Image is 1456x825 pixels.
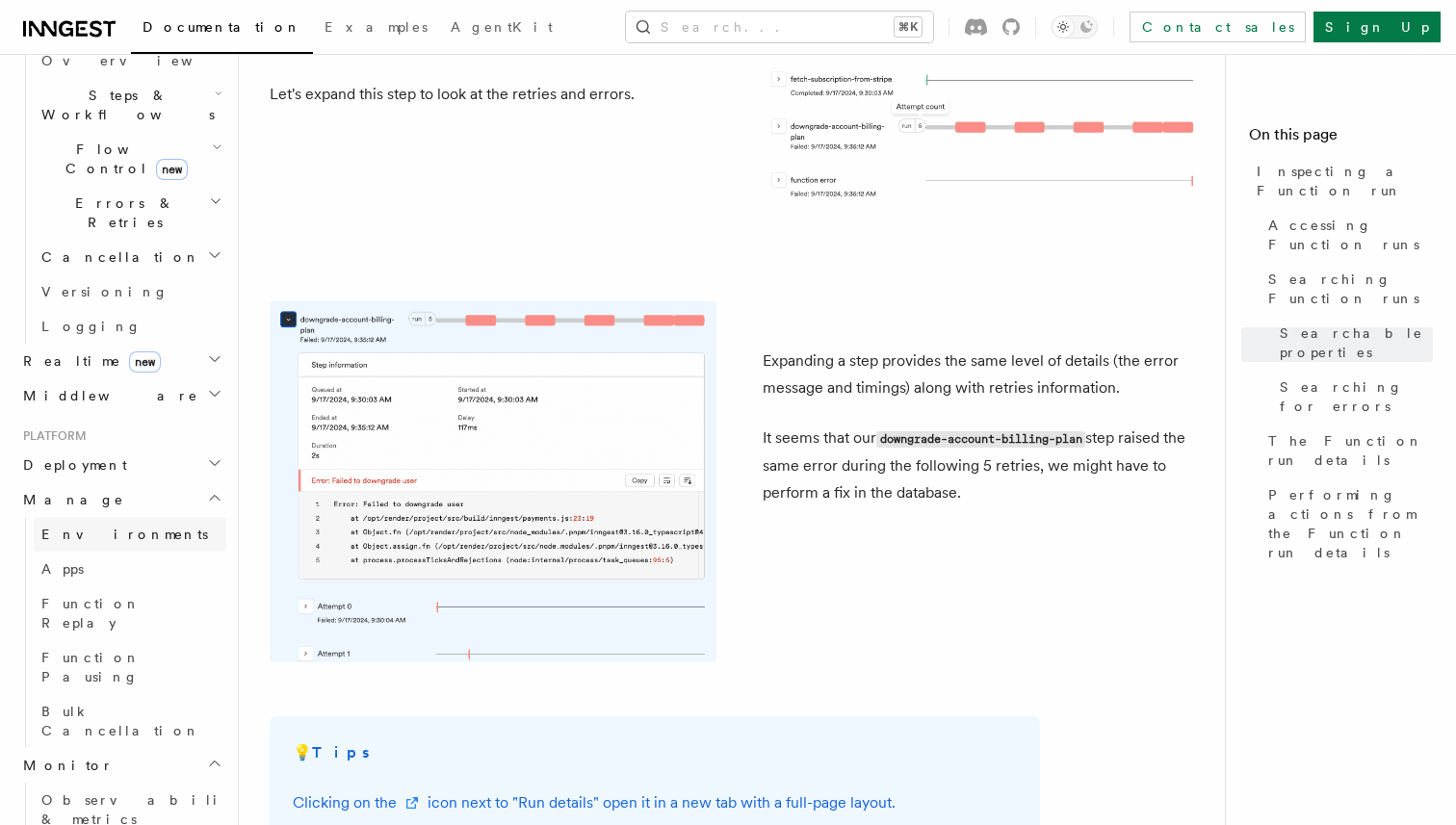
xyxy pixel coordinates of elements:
[15,448,226,482] button: Deployment
[1272,316,1433,370] a: Searchable properties
[1261,208,1433,262] a: Accessing Function runs
[293,789,397,816] div: Clicking on the
[876,431,1085,448] code: downgrade-account-billing-plan
[34,247,200,267] span: Cancellation
[15,756,114,775] span: Monitor
[129,351,161,373] span: new
[1249,154,1433,208] a: Inspecting a Function run
[1261,477,1433,570] a: Performing actions from the Function run details
[15,344,226,378] button: Realtimenew
[313,6,439,52] a: Examples
[34,140,212,178] span: Flow Control
[34,132,226,186] button: Flow Controlnew
[41,527,208,542] span: Environments
[293,739,1017,766] p: 💡
[34,186,226,240] button: Errors & Retries
[325,19,428,35] span: Examples
[1268,431,1433,470] span: The Function run details
[15,455,127,475] span: Deployment
[763,348,1209,401] p: Expanding a step provides the same level of details (the error message and timings) along with re...
[15,490,124,509] span: Manage
[1052,15,1098,39] button: Toggle dark mode
[1261,262,1433,316] a: Searching Function runs
[626,12,933,42] button: Search...⌘K
[41,53,240,68] span: Overview
[1268,485,1433,562] span: Performing actions from the Function run details
[131,6,313,54] a: Documentation
[312,743,373,761] strong: Tips
[41,650,141,684] span: Function Pausing
[34,552,226,586] a: Apps
[34,193,209,232] span: Errors & Retries
[15,482,226,517] button: Manage
[1249,123,1433,154] h4: On this page
[34,78,226,132] button: Steps & Workflows
[34,86,215,124] span: Steps & Workflows
[15,748,226,783] button: Monitor
[895,17,922,37] kbd: ⌘K
[763,425,1209,506] p: It seems that our step raised the same error during the following 5 retries, we might have to per...
[1268,216,1433,254] span: Accessing Function runs
[270,301,716,663] img: Expanding the second step lists all the attempted retries along with their respective error.
[34,694,226,748] a: Bulk Cancellation
[1268,270,1433,308] span: Searching Function runs
[1313,12,1441,42] a: Sign Up
[34,640,226,694] a: Function Pausing
[41,284,169,299] span: Versioning
[15,378,226,413] button: Middleware
[34,240,226,274] button: Cancellation
[41,319,142,334] span: Logging
[1130,12,1306,42] a: Contact sales
[34,274,226,309] a: Versioning
[41,704,200,738] span: Bulk Cancellation
[451,19,553,35] span: AgentKit
[34,586,226,640] a: Function Replay
[763,11,1209,217] img: The Timelime of steps features two steps: a first one to fetch the subscription from Stripe and s...
[156,159,188,180] span: new
[439,6,564,52] a: AgentKit
[34,517,226,552] a: Environments
[1257,162,1433,200] span: Inspecting a Function run
[270,81,716,108] p: Let's expand this step to look at the retries and errors.
[15,43,226,344] div: Inngest Functions
[428,789,896,816] div: icon next to "Run details" open it in a new tab with a full-page layout.
[15,351,161,371] span: Realtime
[1261,424,1433,477] a: The Function run details
[1280,323,1433,362] span: Searchable properties
[1280,377,1433,416] span: Searching for errors
[15,517,226,748] div: Manage
[41,596,141,631] span: Function Replay
[1272,370,1433,424] a: Searching for errors
[15,428,87,444] span: Platform
[34,309,226,344] a: Logging
[41,561,84,577] span: Apps
[34,43,226,78] a: Overview
[15,386,198,405] span: Middleware
[143,19,301,35] span: Documentation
